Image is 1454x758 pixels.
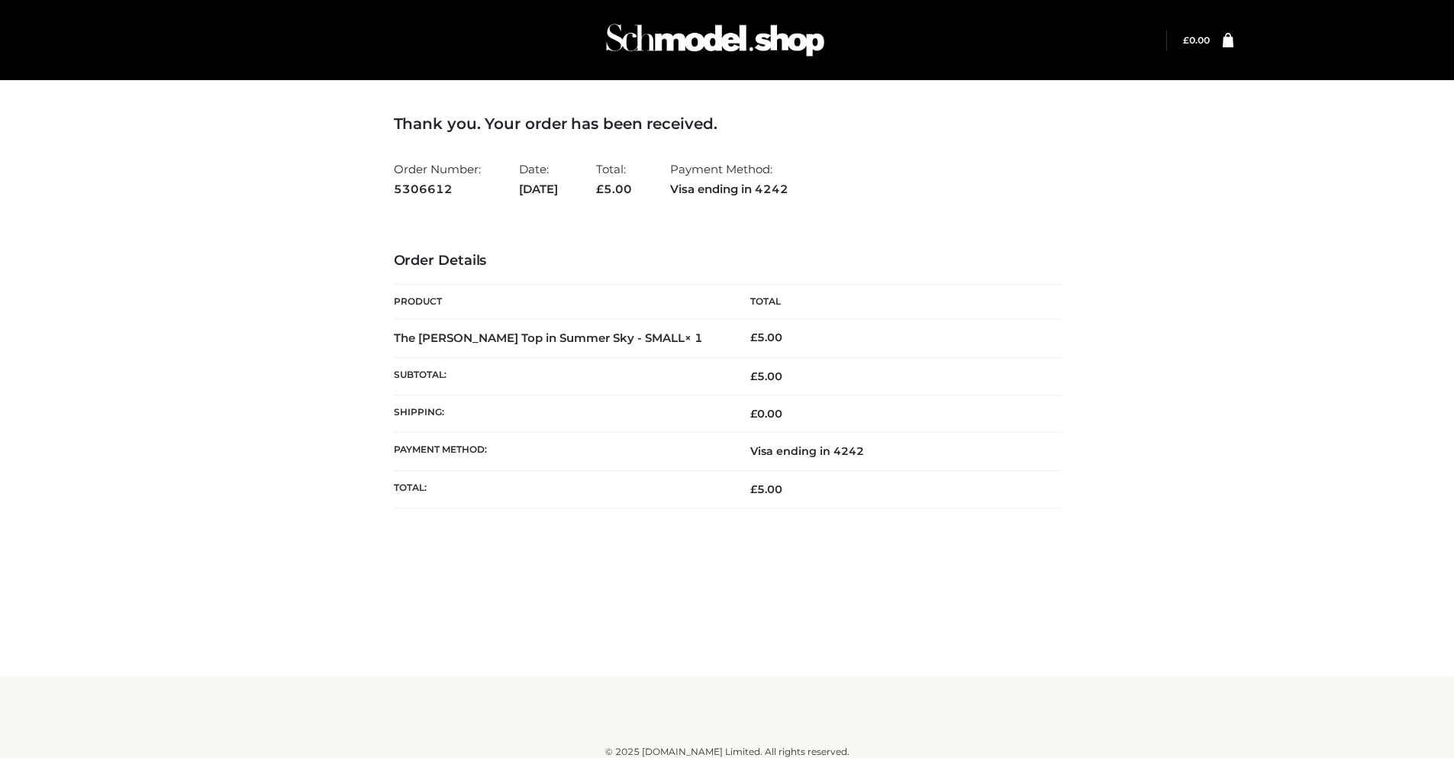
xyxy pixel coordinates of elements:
[394,285,727,319] th: Product
[1183,34,1210,46] bdi: 0.00
[750,407,757,421] span: £
[596,156,632,202] li: Total:
[750,482,782,496] span: 5.00
[750,331,757,344] span: £
[394,433,727,470] th: Payment method:
[750,482,757,496] span: £
[1183,34,1210,46] a: £0.00
[394,357,727,395] th: Subtotal:
[750,369,782,383] span: 5.00
[601,10,830,70] img: Schmodel Admin 964
[519,156,558,202] li: Date:
[394,156,481,202] li: Order Number:
[394,253,1061,269] h3: Order Details
[670,179,788,199] strong: Visa ending in 4242
[394,115,1061,133] h3: Thank you. Your order has been received.
[670,156,788,202] li: Payment Method:
[596,182,632,196] span: 5.00
[519,179,558,199] strong: [DATE]
[750,407,782,421] bdi: 0.00
[750,331,782,344] bdi: 5.00
[685,331,703,345] strong: × 1
[394,331,703,345] strong: The [PERSON_NAME] Top in Summer Sky - SMALL
[394,179,481,199] strong: 5306612
[596,182,604,196] span: £
[750,369,757,383] span: £
[394,470,727,508] th: Total:
[394,395,727,433] th: Shipping:
[1183,34,1189,46] span: £
[727,433,1061,470] td: Visa ending in 4242
[727,285,1061,319] th: Total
